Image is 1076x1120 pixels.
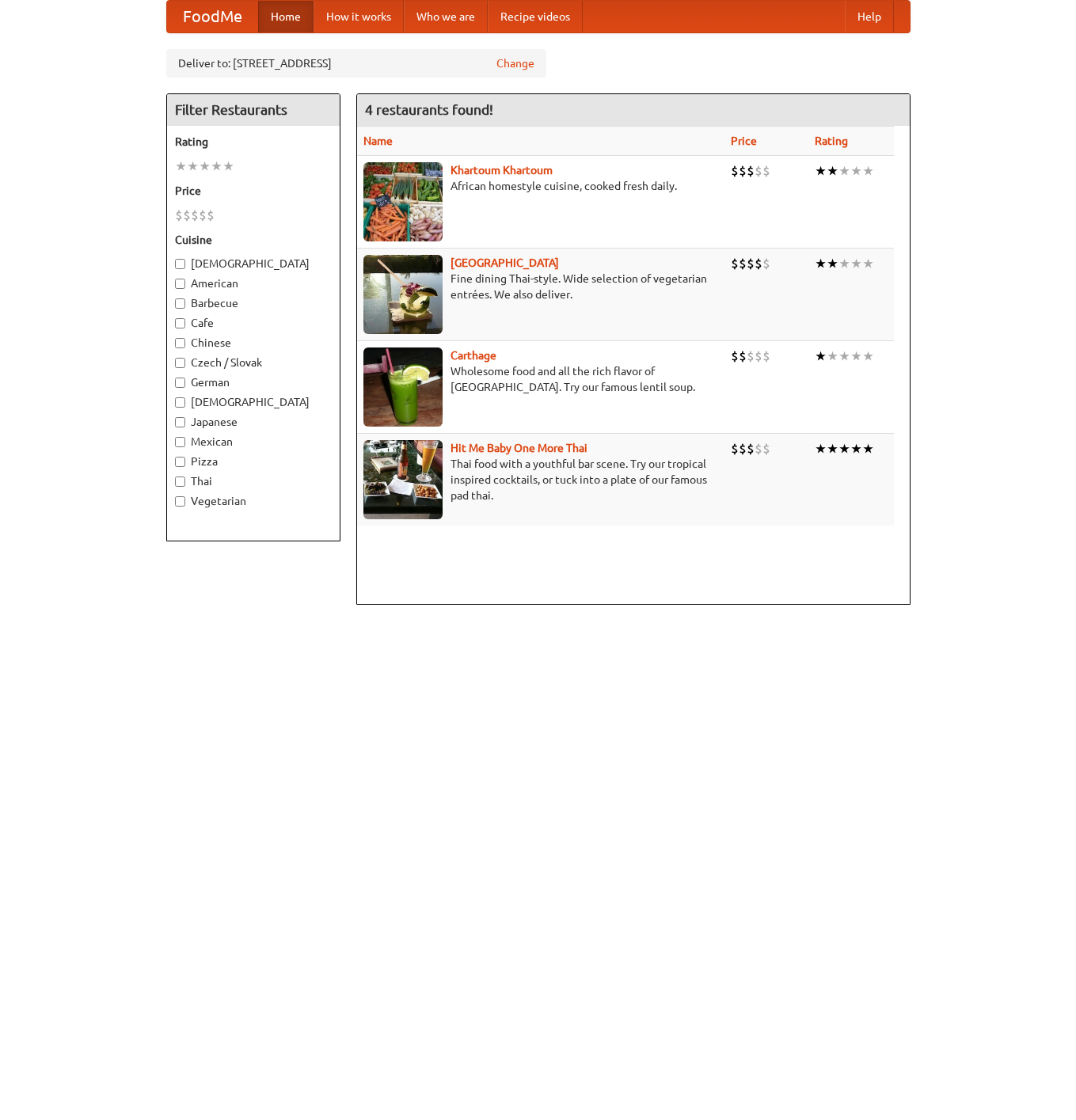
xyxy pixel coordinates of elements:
[838,255,850,272] li: ★
[175,473,332,489] label: Thai
[815,135,848,147] a: Rating
[850,440,862,457] li: ★
[199,207,207,224] li: $
[175,457,185,467] input: Pizza
[175,394,332,410] label: [DEMOGRAPHIC_DATA]
[755,255,762,272] li: $
[739,347,747,365] li: $
[314,1,404,32] a: How it works
[175,454,332,469] label: Pizza
[191,207,199,224] li: $
[175,315,332,331] label: Cafe
[175,318,185,328] input: Cafe
[175,207,183,224] li: $
[167,94,340,126] h4: Filter Restaurants
[747,162,755,180] li: $
[731,255,739,272] li: $
[363,271,718,302] p: Fine dining Thai-style. Wide selection of vegetarian entrées. We also deliver.
[175,437,185,447] input: Mexican
[363,178,718,194] p: African homestyle cuisine, cooked fresh daily.
[762,255,770,272] li: $
[762,162,770,180] li: $
[862,440,874,457] li: ★
[731,135,757,147] a: Price
[451,349,496,362] a: Carthage
[838,347,850,365] li: ★
[258,1,314,32] a: Home
[862,347,874,365] li: ★
[175,134,332,150] h5: Rating
[175,335,332,351] label: Chinese
[850,162,862,180] li: ★
[175,496,185,507] input: Vegetarian
[222,158,234,175] li: ★
[862,162,874,180] li: ★
[815,347,827,365] li: ★
[199,158,211,175] li: ★
[762,440,770,457] li: $
[827,347,838,365] li: ★
[175,355,332,370] label: Czech / Slovak
[755,440,762,457] li: $
[183,207,191,224] li: $
[167,1,258,32] a: FoodMe
[731,347,739,365] li: $
[451,256,559,269] a: [GEOGRAPHIC_DATA]
[363,347,443,427] img: carthage.jpg
[404,1,488,32] a: Who we are
[175,397,185,408] input: [DEMOGRAPHIC_DATA]
[175,493,332,509] label: Vegetarian
[815,162,827,180] li: ★
[187,158,199,175] li: ★
[739,162,747,180] li: $
[175,259,185,269] input: [DEMOGRAPHIC_DATA]
[731,162,739,180] li: $
[175,183,332,199] h5: Price
[363,135,393,147] a: Name
[175,279,185,289] input: American
[363,162,443,241] img: khartoum.jpg
[815,255,827,272] li: ★
[850,347,862,365] li: ★
[827,162,838,180] li: ★
[363,363,718,395] p: Wholesome food and all the rich flavor of [GEOGRAPHIC_DATA]. Try our famous lentil soup.
[175,358,185,368] input: Czech / Slovak
[827,440,838,457] li: ★
[211,158,222,175] li: ★
[363,440,443,519] img: babythai.jpg
[451,164,553,177] a: Khartoum Khartoum
[862,255,874,272] li: ★
[175,374,332,390] label: German
[496,55,534,71] a: Change
[166,49,546,78] div: Deliver to: [STREET_ADDRESS]
[488,1,583,32] a: Recipe videos
[175,256,332,271] label: [DEMOGRAPHIC_DATA]
[175,434,332,450] label: Mexican
[838,162,850,180] li: ★
[827,255,838,272] li: ★
[207,207,215,224] li: $
[755,162,762,180] li: $
[731,440,739,457] li: $
[175,417,185,427] input: Japanese
[175,414,332,430] label: Japanese
[755,347,762,365] li: $
[815,440,827,457] li: ★
[747,440,755,457] li: $
[175,158,187,175] li: ★
[363,255,443,334] img: satay.jpg
[175,232,332,248] h5: Cuisine
[175,378,185,388] input: German
[175,476,185,487] input: Thai
[845,1,894,32] a: Help
[747,347,755,365] li: $
[175,298,185,309] input: Barbecue
[838,440,850,457] li: ★
[175,275,332,291] label: American
[451,442,587,454] a: Hit Me Baby One More Thai
[175,338,185,348] input: Chinese
[739,255,747,272] li: $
